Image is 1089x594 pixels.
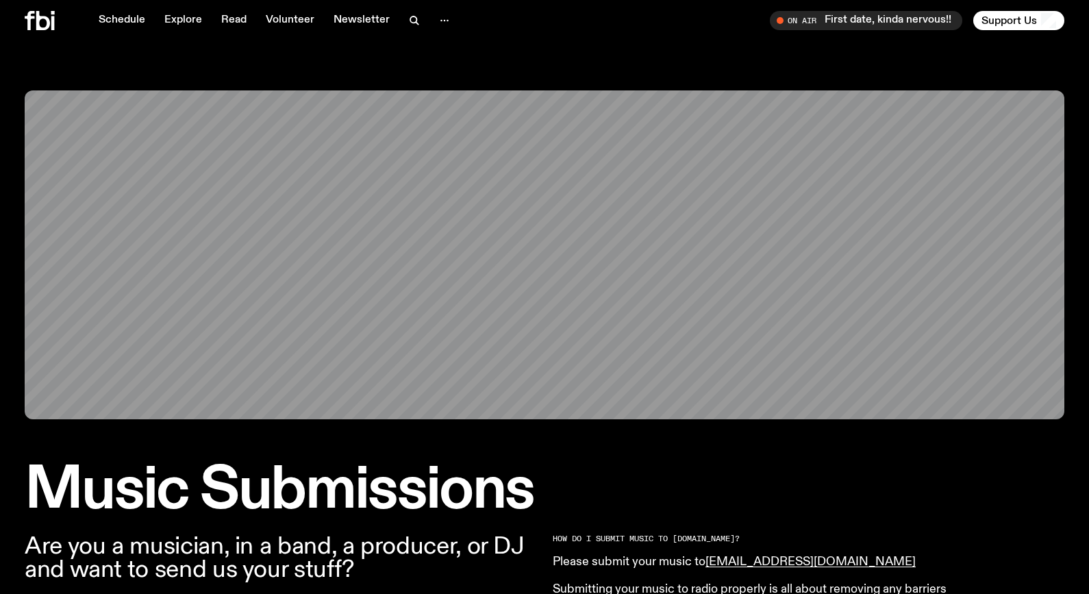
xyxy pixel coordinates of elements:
[156,11,210,30] a: Explore
[973,11,1064,30] button: Support Us
[553,555,947,570] p: Please submit your music to
[705,556,916,568] a: [EMAIL_ADDRESS][DOMAIN_NAME]
[213,11,255,30] a: Read
[553,535,947,543] h2: HOW DO I SUBMIT MUSIC TO [DOMAIN_NAME]?
[25,535,536,582] p: Are you a musician, in a band, a producer, or DJ and want to send us your stuff?
[258,11,323,30] a: Volunteer
[770,11,962,30] button: On AirFirst date, kinda nervous!!
[325,11,398,30] a: Newsletter
[981,14,1037,27] span: Support Us
[90,11,153,30] a: Schedule
[25,463,1064,519] h1: Music Submissions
